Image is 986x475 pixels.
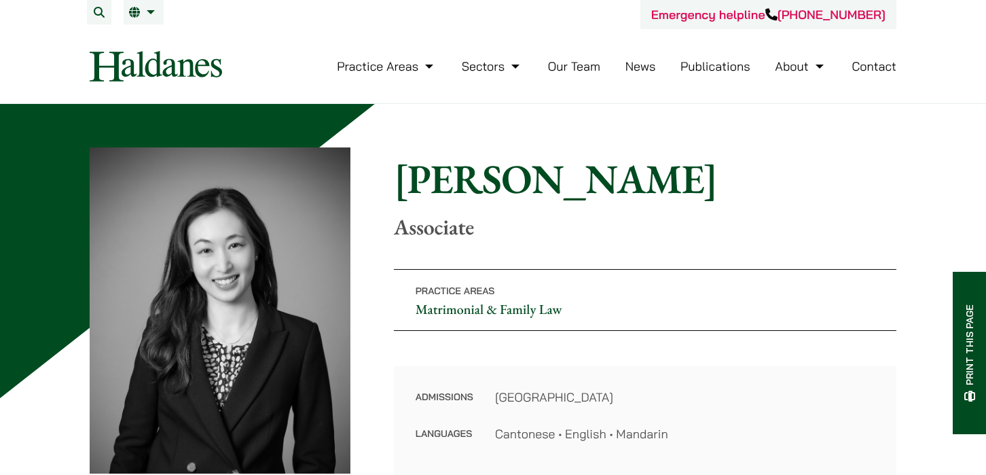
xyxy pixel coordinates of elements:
a: Practice Areas [337,58,437,74]
a: Emergency helpline[PHONE_NUMBER] [651,7,885,22]
img: Logo of Haldanes [90,51,222,82]
span: Practice Areas [416,285,495,297]
a: EN [129,7,158,18]
dd: [GEOGRAPHIC_DATA] [495,388,875,406]
a: Contact [852,58,896,74]
dt: Admissions [416,388,473,425]
a: Sectors [462,58,523,74]
a: Publications [680,58,750,74]
a: News [625,58,656,74]
h1: [PERSON_NAME] [394,154,896,203]
a: Matrimonial & Family Law [416,300,562,318]
p: Associate [394,214,896,240]
a: About [775,58,826,74]
dd: Cantonese • English • Mandarin [495,425,875,443]
a: Our Team [548,58,600,74]
dt: Languages [416,425,473,443]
